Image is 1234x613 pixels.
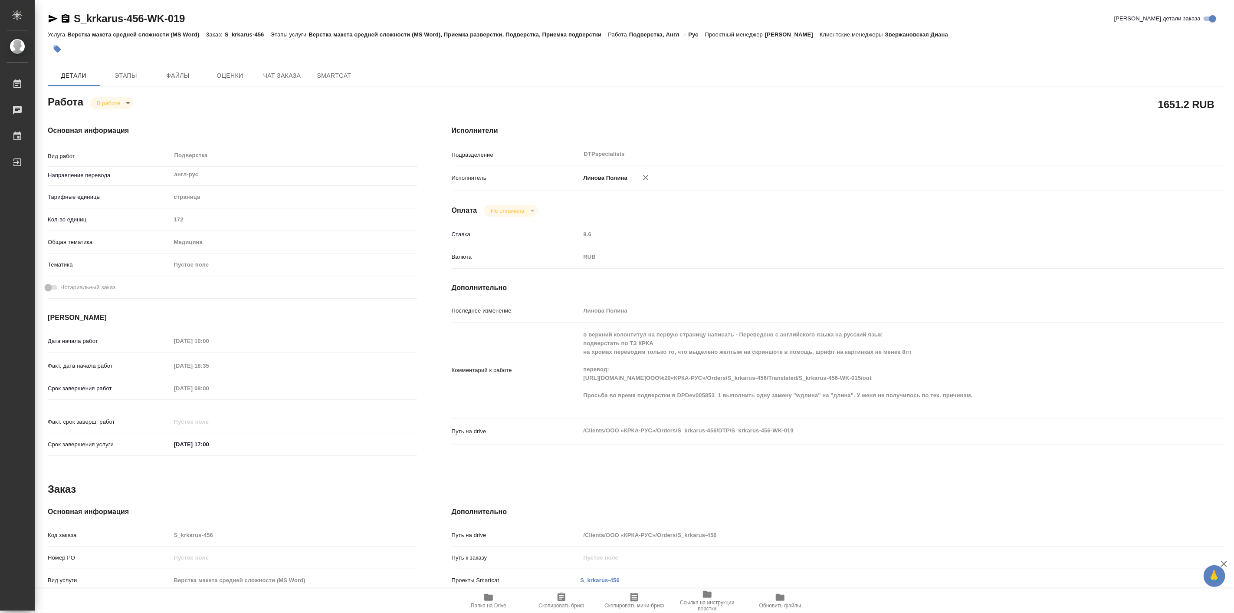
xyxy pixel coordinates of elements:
span: Детали [53,70,95,81]
p: Верстка макета средней сложности (MS Word), Приемка разверстки, Подверстка, Приемка подверстки [308,31,608,38]
p: Подразделение [452,151,581,159]
p: Последнее изменение [452,306,581,315]
p: Проектный менеджер [705,31,765,38]
button: Добавить тэг [48,40,67,59]
span: Чат заказа [261,70,303,81]
p: Общая тематика [48,238,171,247]
p: Вид услуги [48,576,171,585]
span: Скопировать мини-бриф [604,603,664,609]
button: 🙏 [1204,565,1225,587]
p: Звержановская Диана [885,31,955,38]
span: Файлы [157,70,199,81]
p: Путь на drive [452,531,581,540]
button: В работе [94,99,123,107]
p: Услуга [48,31,67,38]
button: Удалить исполнителя [636,168,655,187]
p: Факт. срок заверш. работ [48,418,171,426]
input: Пустое поле [171,382,247,395]
p: Исполнитель [452,174,581,182]
input: Пустое поле [171,335,247,347]
div: Пустое поле [174,260,407,269]
button: Обновить файлы [744,589,817,613]
p: Номер РО [48,554,171,562]
div: В работе [484,205,537,217]
p: Заказ: [206,31,224,38]
div: страница [171,190,417,204]
button: Папка на Drive [452,589,525,613]
a: S_krkarus-456-WK-019 [74,13,185,24]
h2: Работа [48,93,83,109]
p: Вид работ [48,152,171,161]
input: Пустое поле [171,213,417,226]
p: S_krkarus-456 [225,31,271,38]
p: Путь на drive [452,427,581,436]
p: Линова Полина [581,174,628,182]
input: Пустое поле [171,551,417,564]
input: Пустое поле [171,359,247,372]
h4: Дополнительно [452,507,1224,517]
span: Этапы [105,70,147,81]
h4: Дополнительно [452,283,1224,293]
h4: Основная информация [48,125,417,136]
p: Валюта [452,253,581,261]
h4: Основная информация [48,507,417,517]
div: В работе [90,97,133,109]
p: Проекты Smartcat [452,576,581,585]
p: Этапы услуги [271,31,309,38]
textarea: в верхний колонтитул на первую страницу написать - Переведено с английского языка на русский язык... [581,327,1160,412]
span: Папка на Drive [471,603,506,609]
input: Пустое поле [171,415,247,428]
button: Не оплачена [488,207,527,214]
p: Верстка макета средней сложности (MS Word) [67,31,206,38]
input: Пустое поле [581,304,1160,317]
p: Кол-во единиц [48,215,171,224]
button: Скопировать бриф [525,589,598,613]
h2: Заказ [48,482,76,496]
div: Пустое поле [171,257,417,272]
span: 🙏 [1207,567,1222,585]
p: Тематика [48,260,171,269]
p: Направление перевода [48,171,171,180]
p: Срок завершения услуги [48,440,171,449]
button: Скопировать ссылку [60,13,71,24]
p: Работа [608,31,629,38]
p: Тарифные единицы [48,193,171,201]
p: Клиентские менеджеры [820,31,885,38]
span: Оценки [209,70,251,81]
p: Путь к заказу [452,554,581,562]
p: Факт. дата начала работ [48,362,171,370]
span: Ссылка на инструкции верстки [676,600,738,612]
span: Нотариальный заказ [60,283,115,292]
h2: 1651.2 RUB [1158,97,1214,112]
input: Пустое поле [581,529,1160,541]
div: RUB [581,250,1160,264]
input: ✎ Введи что-нибудь [171,438,247,451]
span: [PERSON_NAME] детали заказа [1114,14,1201,23]
h4: Оплата [452,205,477,216]
div: Медицина [171,235,417,250]
textarea: /Clients/ООО «КРКА-РУС»/Orders/S_krkarus-456/DTP/S_krkarus-456-WK-019 [581,423,1160,438]
h4: [PERSON_NAME] [48,313,417,323]
button: Ссылка на инструкции верстки [671,589,744,613]
input: Пустое поле [581,228,1160,241]
p: Дата начала работ [48,337,171,346]
span: Скопировать бриф [538,603,584,609]
p: [PERSON_NAME] [765,31,820,38]
input: Пустое поле [171,529,417,541]
a: S_krkarus-456 [581,577,620,583]
button: Скопировать мини-бриф [598,589,671,613]
p: Код заказа [48,531,171,540]
p: Подверстка, Англ → Рус [629,31,705,38]
input: Пустое поле [581,551,1160,564]
p: Комментарий к работе [452,366,581,375]
span: SmartCat [313,70,355,81]
p: Ставка [452,230,581,239]
button: Скопировать ссылку для ЯМессенджера [48,13,58,24]
p: Срок завершения работ [48,384,171,393]
h4: Исполнители [452,125,1224,136]
input: Пустое поле [171,574,417,587]
span: Обновить файлы [759,603,801,609]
